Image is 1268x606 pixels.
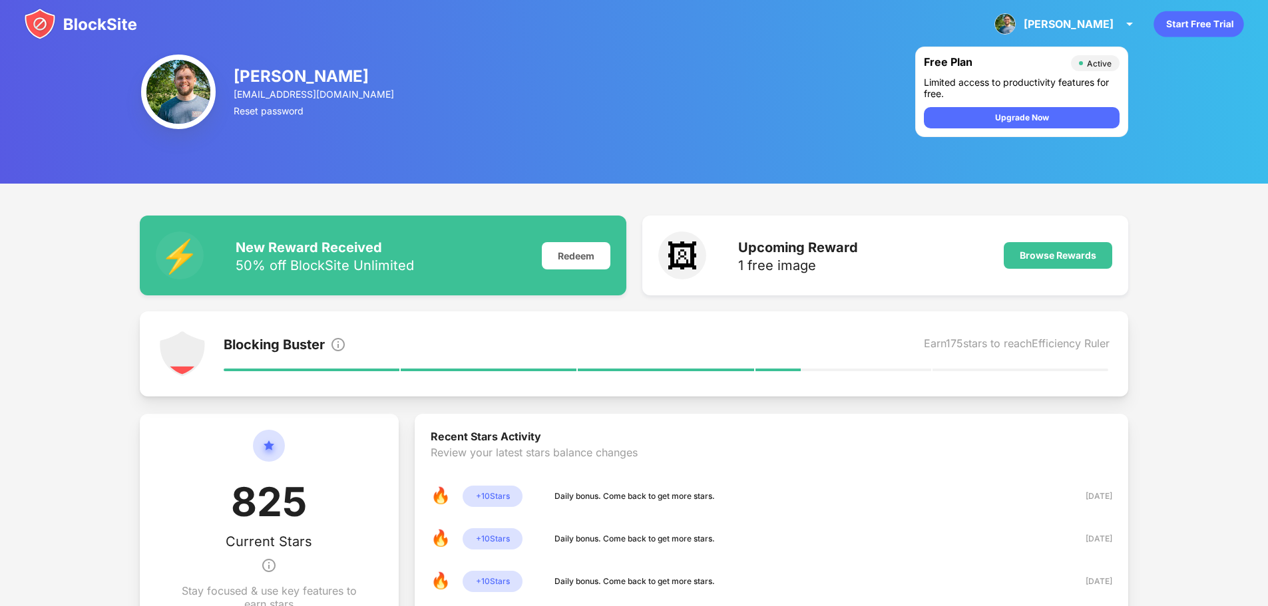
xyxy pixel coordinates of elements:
div: 🖼 [658,231,706,279]
div: Recent Stars Activity [431,430,1112,446]
img: blocksite-icon.svg [24,8,137,40]
div: 🔥 [431,528,452,549]
div: [EMAIL_ADDRESS][DOMAIN_NAME] [234,88,396,100]
div: 825 [231,478,307,533]
div: [DATE] [1065,490,1112,503]
div: Browse Rewards [1020,250,1096,261]
img: points-level-2.svg [158,330,206,378]
div: Earn 175 stars to reach Efficiency Ruler [924,337,1110,355]
div: [PERSON_NAME] [234,67,396,86]
div: 1 free image [738,259,858,272]
div: Daily bonus. Come back to get more stars. [554,575,715,588]
div: 50% off BlockSite Unlimited [236,259,414,272]
div: + 10 Stars [463,528,523,549]
div: 🔥 [431,486,452,507]
div: Active [1087,59,1112,69]
div: Reset password [234,105,396,116]
div: Limited access to productivity features for free. [924,76,1120,99]
div: Current Stars [226,533,312,549]
div: [DATE] [1065,532,1112,545]
div: [PERSON_NAME] [1024,17,1114,31]
div: [DATE] [1065,575,1112,588]
img: AOh14GhCX90YZY9HixCzI_30kdGX_pm81Ba3ETaVpiuffw=s96-c [141,55,216,129]
img: circle-star.svg [253,430,285,478]
div: Daily bonus. Come back to get more stars. [554,490,715,503]
div: Review your latest stars balance changes [431,446,1112,486]
img: info.svg [330,337,346,353]
div: + 10 Stars [463,571,523,592]
div: animation [1154,11,1244,37]
div: + 10 Stars [463,486,523,507]
div: Free Plan [924,55,1064,71]
div: Daily bonus. Come back to get more stars. [554,532,715,545]
div: 🔥 [431,571,452,592]
img: AOh14GhCX90YZY9HixCzI_30kdGX_pm81Ba3ETaVpiuffw=s96-c [994,13,1016,35]
div: Upcoming Reward [738,239,858,255]
img: info.svg [261,549,277,581]
div: Upgrade Now [995,111,1049,124]
div: Redeem [542,242,610,269]
div: New Reward Received [236,239,414,255]
div: Blocking Buster [224,337,325,355]
div: ⚡️ [156,231,204,279]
